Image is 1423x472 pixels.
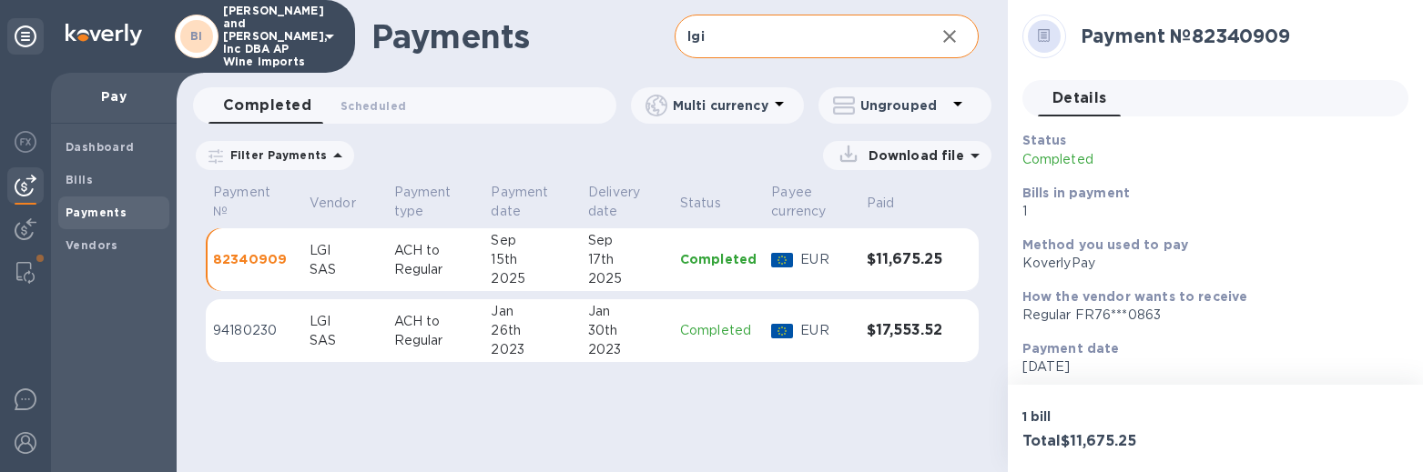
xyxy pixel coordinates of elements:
[680,194,745,213] span: Status
[190,29,203,43] b: BI
[491,269,574,288] div: 2025
[588,340,666,359] div: 2023
[1022,357,1394,377] p: [DATE]
[1022,202,1394,221] p: 1
[223,93,311,118] span: Completed
[394,183,477,221] span: Payment type
[491,340,574,359] div: 2023
[680,321,757,340] p: Completed
[394,312,477,350] p: ACH to Regular
[1022,150,1270,169] p: Completed
[771,183,851,221] span: Payee currency
[860,96,947,115] p: Ungrouped
[1052,85,1107,111] span: Details
[213,321,295,340] p: 94180230
[673,96,768,115] p: Multi currency
[213,183,271,221] p: Payment №
[1022,133,1067,147] b: Status
[310,260,380,279] div: SAS
[867,322,942,339] h3: $17,553.52
[491,183,574,221] span: Payment date
[867,194,919,213] span: Paid
[310,194,380,213] span: Vendor
[588,302,666,321] div: Jan
[66,206,127,219] b: Payments
[310,331,380,350] div: SAS
[867,251,942,268] h3: $11,675.25
[1022,407,1208,426] p: 1 bill
[800,250,851,269] p: EUR
[1022,254,1394,273] div: KoverlyPay
[491,250,574,269] div: 15th
[588,250,666,269] div: 17th
[66,238,118,252] b: Vendors
[588,321,666,340] div: 30th
[588,183,642,221] p: Delivery date
[310,312,380,331] div: LGI
[1022,289,1248,304] b: How the vendor wants to receive
[491,231,574,250] div: Sep
[1022,433,1208,450] h3: Total $11,675.25
[771,183,828,221] p: Payee currency
[491,183,550,221] p: Payment date
[1022,237,1188,252] b: Method you used to pay
[310,241,380,260] div: LGI
[66,140,135,154] b: Dashboard
[213,250,295,268] p: 82340909
[15,131,36,153] img: Foreign exchange
[588,269,666,288] div: 2025
[394,241,477,279] p: ACH to Regular
[680,250,757,268] p: Completed
[1081,25,1394,47] h2: Payment № 82340909
[7,18,44,55] div: Unpin categories
[310,194,356,213] p: Vendor
[66,87,162,105] p: Pay
[66,173,93,186] b: Bills
[680,194,721,213] p: Status
[588,183,666,221] span: Delivery date
[491,321,574,340] div: 26th
[394,183,453,221] p: Payment type
[800,321,851,340] p: EUR
[1022,341,1120,356] b: Payment date
[223,5,314,68] p: [PERSON_NAME] and [PERSON_NAME], Inc DBA AP Wine Imports
[867,194,895,213] p: Paid
[491,302,574,321] div: Jan
[1022,306,1394,325] div: Regular FR76***0863
[341,96,406,115] span: Scheduled
[213,183,295,221] span: Payment №
[1022,186,1130,200] b: Bills in payment
[371,17,675,55] h1: Payments
[588,231,666,250] div: Sep
[66,24,142,45] img: Logo
[861,146,964,165] p: Download file
[223,147,327,163] p: Filter Payments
